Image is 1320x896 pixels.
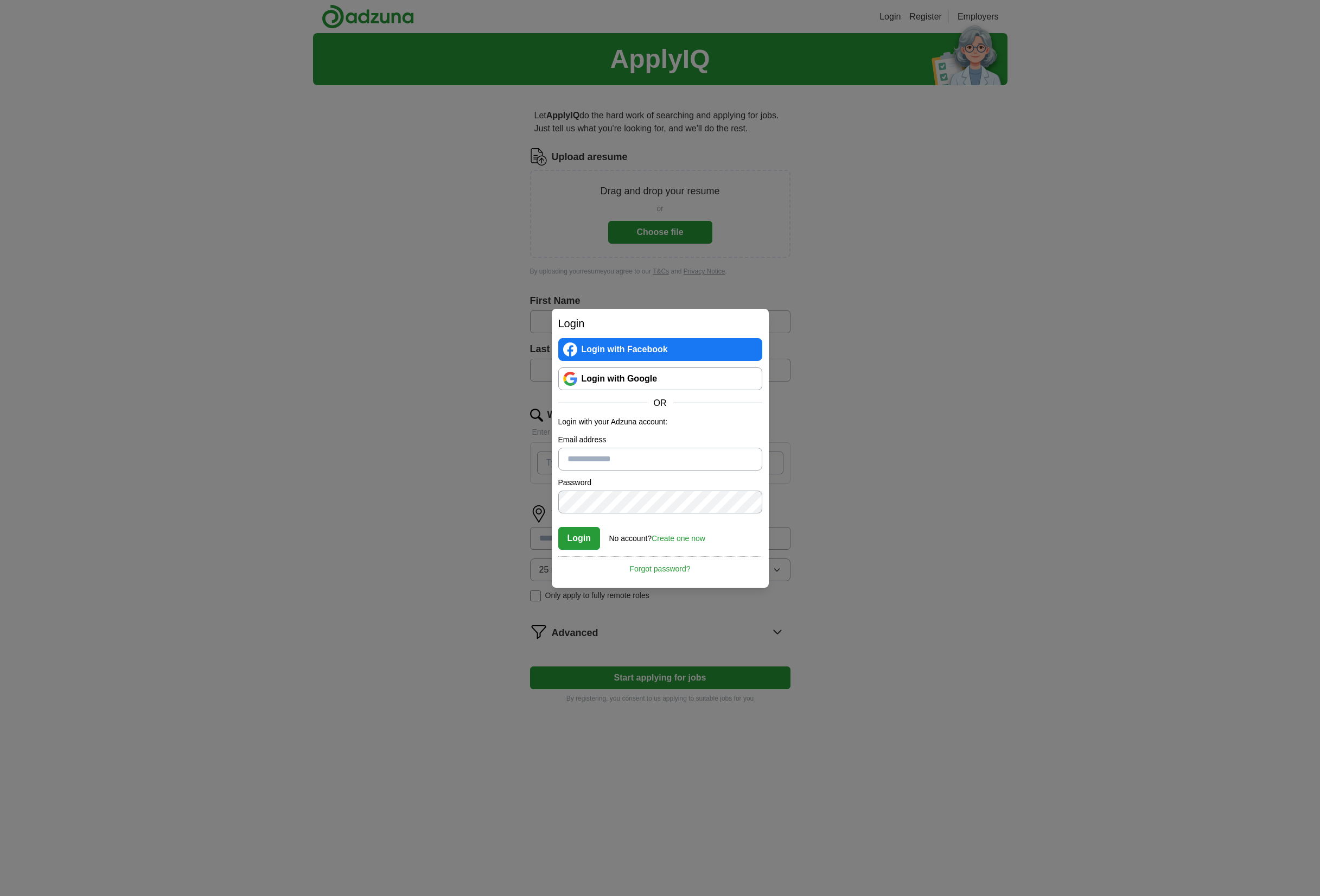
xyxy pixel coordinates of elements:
[558,416,762,428] p: Login with your Adzuna account:
[558,338,762,361] a: Login with Facebook
[558,556,762,575] a: Forgot password?
[558,527,601,550] button: Login
[652,534,705,543] a: Create one now
[647,397,673,410] span: OR
[558,367,762,390] a: Login with Google
[558,315,762,332] h2: Login
[609,526,705,544] div: No account?
[558,477,762,488] label: Password
[558,434,762,446] label: Email address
